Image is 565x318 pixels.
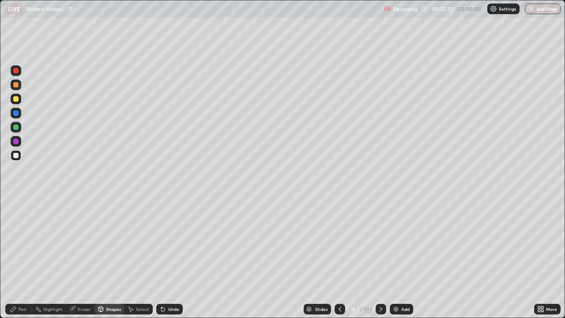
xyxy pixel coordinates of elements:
img: end-class-cross [528,5,535,12]
div: 4 [349,307,358,312]
p: Modern History - 17 [26,5,73,12]
img: recording.375f2c34.svg [384,5,391,12]
img: add-slide-button [392,306,399,313]
p: Recording [393,6,418,12]
div: Undo [168,307,179,311]
p: Settings [499,7,516,11]
div: More [546,307,557,311]
div: Select [136,307,149,311]
div: Eraser [78,307,91,311]
div: Highlight [43,307,63,311]
div: 102 [364,305,372,313]
button: End Class [525,4,561,14]
div: Slides [315,307,328,311]
div: Pen [19,307,26,311]
p: LIVE [8,5,20,12]
div: Shapes [106,307,121,311]
div: / [359,307,362,312]
img: class-settings-icons [490,5,497,12]
div: Add [401,307,410,311]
